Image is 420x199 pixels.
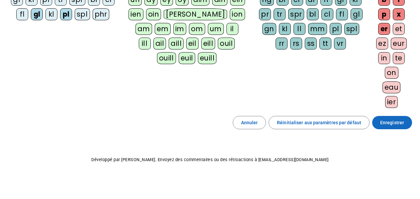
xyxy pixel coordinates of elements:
div: spl [344,23,360,35]
div: pl [330,23,342,35]
span: Réinitialiser aux paramètres par défaut [277,119,361,127]
div: on [385,67,398,79]
div: te [393,52,405,64]
div: p [378,8,390,20]
div: em [155,23,171,35]
div: ion [230,8,245,20]
div: spr [288,8,304,20]
span: Annuler [241,119,258,127]
div: vr [334,38,346,50]
p: Développé par [PERSON_NAME]. Envoyez des commentaires ou des rétroactions à [EMAIL_ADDRESS][DOMAI... [5,156,415,164]
div: am [135,23,152,35]
div: gn [262,23,276,35]
div: tr [274,8,286,20]
div: spl [75,8,90,20]
div: eill [201,38,215,50]
div: il [226,23,238,35]
div: in [378,52,390,64]
div: om [189,23,205,35]
div: fl [16,8,28,20]
div: fl [336,8,348,20]
div: tt [319,38,331,50]
div: et [393,23,405,35]
div: im [173,23,186,35]
div: eur [391,38,407,50]
button: Réinitialiser aux paramètres par défaut [269,116,370,129]
div: euil [179,52,195,64]
div: ouil [218,38,235,50]
div: rr [276,38,288,50]
div: bl [307,8,319,20]
div: ez [376,38,388,50]
div: rs [290,38,302,50]
div: [PERSON_NAME] [164,8,227,20]
button: Enregistrer [372,116,412,129]
div: pr [259,8,271,20]
div: kl [45,8,57,20]
div: gl [351,8,363,20]
div: ill [139,38,151,50]
div: er [378,23,390,35]
div: mm [308,23,327,35]
div: aill [169,38,184,50]
div: ll [294,23,305,35]
div: phr [93,8,110,20]
div: kl [279,23,291,35]
div: ouill [157,52,176,64]
div: ien [128,8,143,20]
div: x [393,8,405,20]
div: euill [198,52,216,64]
div: ier [385,96,398,108]
span: Enregistrer [380,119,404,127]
div: eau [382,81,401,93]
div: eil [186,38,199,50]
div: pl [60,8,72,20]
button: Annuler [233,116,266,129]
div: ail [153,38,166,50]
div: um [208,23,224,35]
div: cl [321,8,333,20]
div: ss [305,38,317,50]
div: oin [146,8,161,20]
div: gl [31,8,43,20]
